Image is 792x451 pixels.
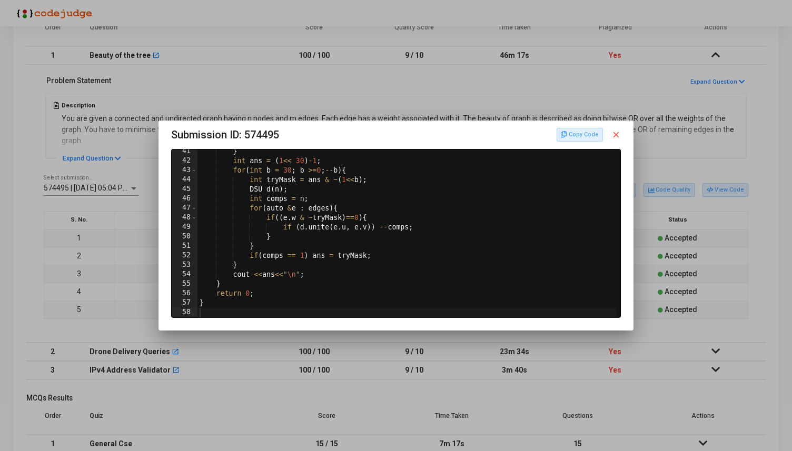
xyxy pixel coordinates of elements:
[172,156,197,166] div: 42
[172,204,197,213] div: 47
[172,166,197,175] div: 43
[171,126,279,143] span: Submission ID: 574495
[172,260,197,270] div: 53
[172,242,197,251] div: 51
[172,279,197,289] div: 55
[172,298,197,308] div: 57
[172,232,197,242] div: 50
[172,308,197,317] div: 58
[172,147,197,156] div: 41
[172,185,197,194] div: 45
[172,223,197,232] div: 49
[557,128,603,142] button: Copy Code
[172,289,197,298] div: 56
[611,130,621,139] mat-icon: close
[172,251,197,260] div: 52
[172,194,197,204] div: 46
[172,270,197,279] div: 54
[172,213,197,223] div: 48
[172,175,197,185] div: 44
